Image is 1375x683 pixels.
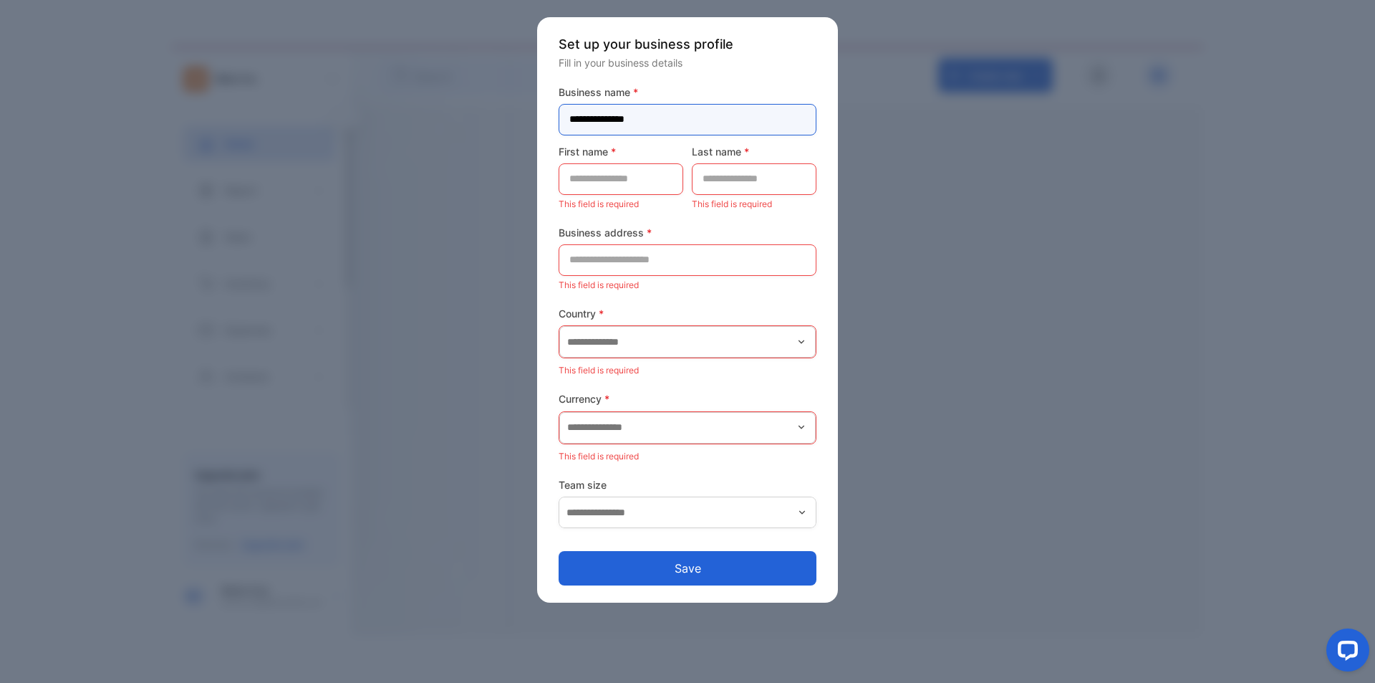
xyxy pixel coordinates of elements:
[559,477,816,492] label: Team size
[692,144,816,159] label: Last name
[559,447,816,466] p: This field is required
[559,55,816,70] p: Fill in your business details
[559,361,816,380] p: This field is required
[559,276,816,295] p: This field is required
[559,306,816,321] label: Country
[559,225,816,240] label: Business address
[1315,623,1375,683] iframe: LiveChat chat widget
[559,551,816,586] button: Save
[692,195,816,214] p: This field is required
[559,85,816,100] label: Business name
[559,144,683,159] label: First name
[559,195,683,214] p: This field is required
[559,391,816,406] label: Currency
[559,34,816,54] p: Set up your business profile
